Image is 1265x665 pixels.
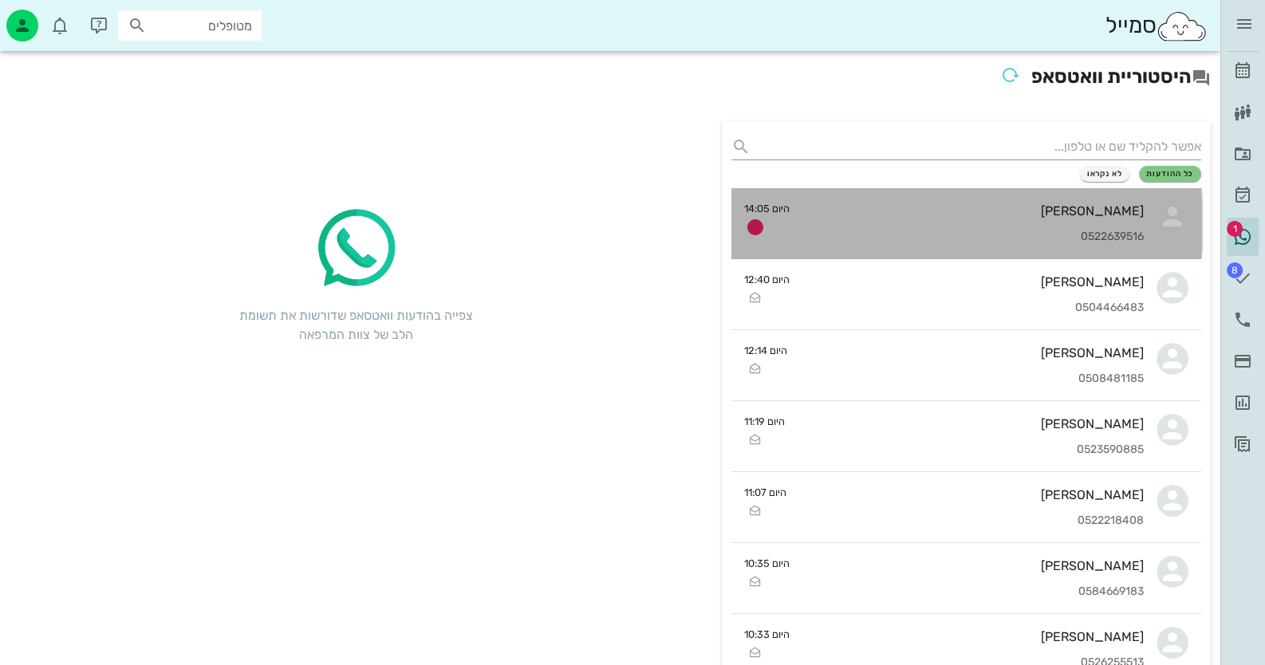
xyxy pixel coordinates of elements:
div: [PERSON_NAME] [800,345,1145,360]
small: היום 11:07 [744,485,786,500]
button: כל ההודעות [1139,166,1201,182]
span: לא נקראו [1087,169,1123,179]
span: תג [47,13,57,22]
span: תג [1227,221,1243,237]
div: 0522218408 [799,514,1145,528]
small: היום 12:14 [744,343,787,358]
small: היום 10:33 [744,627,790,642]
small: היום 14:05 [744,201,790,216]
small: היום 11:19 [744,414,785,429]
div: 0523590885 [798,443,1145,457]
span: כל ההודעות [1146,169,1194,179]
h2: היסטוריית וואטסאפ [10,61,1211,96]
div: [PERSON_NAME] [799,487,1145,502]
img: whatsapp-icon.2ee8d5f3.png [308,201,404,297]
div: 0504466483 [802,301,1145,315]
small: היום 12:40 [744,272,790,287]
div: [PERSON_NAME] [802,629,1145,644]
input: אפשר להקליד שם או טלפון... [757,134,1202,159]
div: [PERSON_NAME] [802,274,1145,289]
div: [PERSON_NAME] [802,203,1145,218]
span: תג [1227,262,1243,278]
div: [PERSON_NAME] [802,558,1145,573]
div: 0522639516 [802,230,1145,244]
div: 0584669183 [802,585,1145,599]
div: סמייל [1105,9,1208,43]
div: [PERSON_NAME] [798,416,1145,431]
img: SmileCloud logo [1156,10,1208,42]
div: 0508481185 [800,372,1145,386]
div: צפייה בהודעות וואטסאפ שדורשות את תשומת הלב של צוות המרפאה [236,306,475,344]
small: היום 10:35 [744,556,790,571]
a: תג [1227,218,1259,256]
a: תג [1227,259,1259,297]
button: לא נקראו [1080,166,1130,182]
